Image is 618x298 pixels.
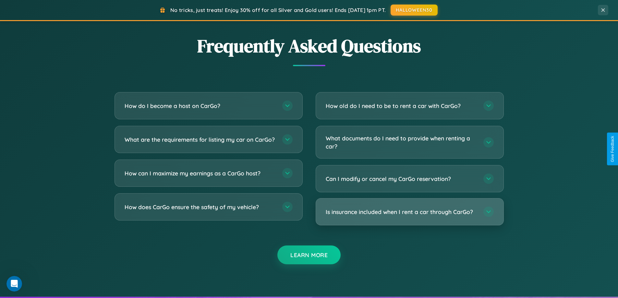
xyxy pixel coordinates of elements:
[125,136,276,144] h3: What are the requirements for listing my car on CarGo?
[326,208,477,216] h3: Is insurance included when I rent a car through CarGo?
[610,136,615,162] div: Give Feedback
[326,102,477,110] h3: How old do I need to be to rent a car with CarGo?
[125,102,276,110] h3: How do I become a host on CarGo?
[125,203,276,211] h3: How does CarGo ensure the safety of my vehicle?
[391,5,438,16] button: HALLOWEEN30
[115,33,504,58] h2: Frequently Asked Questions
[6,276,22,292] iframe: Intercom live chat
[125,169,276,177] h3: How can I maximize my earnings as a CarGo host?
[170,7,386,13] span: No tricks, just treats! Enjoy 30% off for all Silver and Gold users! Ends [DATE] 1pm PT.
[277,245,341,264] button: Learn More
[326,134,477,150] h3: What documents do I need to provide when renting a car?
[326,175,477,183] h3: Can I modify or cancel my CarGo reservation?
